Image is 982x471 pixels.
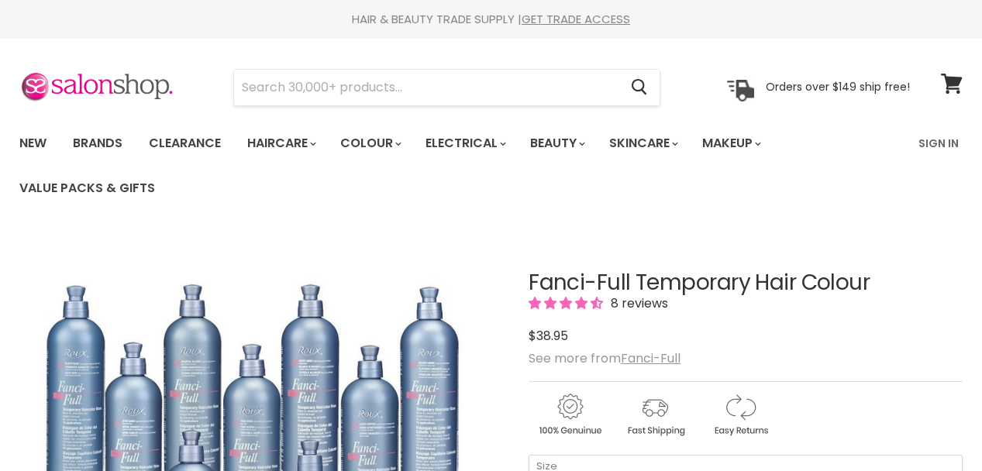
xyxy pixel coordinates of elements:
[598,127,687,160] a: Skincare
[621,349,681,367] a: Fanci-Full
[234,70,618,105] input: Search
[236,127,326,160] a: Haircare
[529,391,611,438] img: genuine.gif
[529,349,681,367] span: See more from
[614,391,696,438] img: shipping.gif
[519,127,594,160] a: Beauty
[529,271,963,295] h1: Fanci-Full Temporary Hair Colour
[61,127,134,160] a: Brands
[233,69,660,106] form: Product
[529,327,568,345] span: $38.95
[8,121,909,211] ul: Main menu
[137,127,233,160] a: Clearance
[522,11,630,27] a: GET TRADE ACCESS
[329,127,411,160] a: Colour
[691,127,770,160] a: Makeup
[606,294,668,312] span: 8 reviews
[8,172,167,205] a: Value Packs & Gifts
[8,127,58,160] a: New
[618,70,660,105] button: Search
[699,391,781,438] img: returns.gif
[766,80,910,94] p: Orders over $149 ship free!
[529,294,606,312] span: 4.25 stars
[414,127,515,160] a: Electrical
[909,127,968,160] a: Sign In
